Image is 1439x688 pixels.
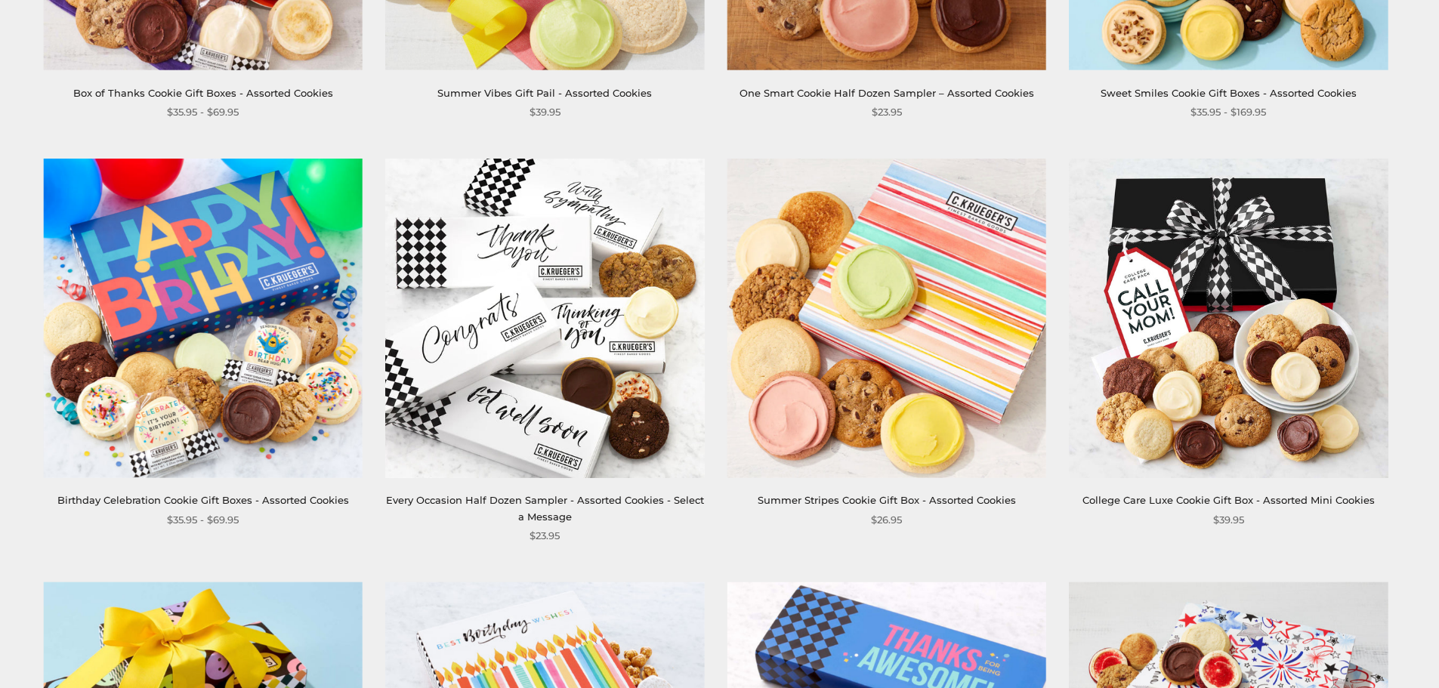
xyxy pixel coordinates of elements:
img: Birthday Celebration Cookie Gift Boxes - Assorted Cookies [44,159,363,477]
a: Summer Vibes Gift Pail - Assorted Cookies [437,87,652,99]
a: Summer Stripes Cookie Gift Box - Assorted Cookies [758,494,1016,506]
span: $26.95 [871,512,902,528]
a: College Care Luxe Cookie Gift Box - Assorted Mini Cookies [1082,494,1375,506]
span: $39.95 [530,104,560,120]
span: $35.95 - $69.95 [167,104,239,120]
span: $35.95 - $169.95 [1190,104,1266,120]
a: Box of Thanks Cookie Gift Boxes - Assorted Cookies [73,87,333,99]
img: Summer Stripes Cookie Gift Box - Assorted Cookies [727,159,1046,477]
a: Sweet Smiles Cookie Gift Boxes - Assorted Cookies [1101,87,1357,99]
a: Every Occasion Half Dozen Sampler - Assorted Cookies - Select a Message [386,494,704,522]
span: $35.95 - $69.95 [167,512,239,528]
span: $23.95 [872,104,902,120]
a: One Smart Cookie Half Dozen Sampler – Assorted Cookies [740,87,1034,99]
img: Every Occasion Half Dozen Sampler - Assorted Cookies - Select a Message [385,159,704,477]
a: Birthday Celebration Cookie Gift Boxes - Assorted Cookies [57,494,349,506]
span: $39.95 [1213,512,1244,528]
span: $23.95 [530,528,560,544]
img: College Care Luxe Cookie Gift Box - Assorted Mini Cookies [1069,159,1388,477]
